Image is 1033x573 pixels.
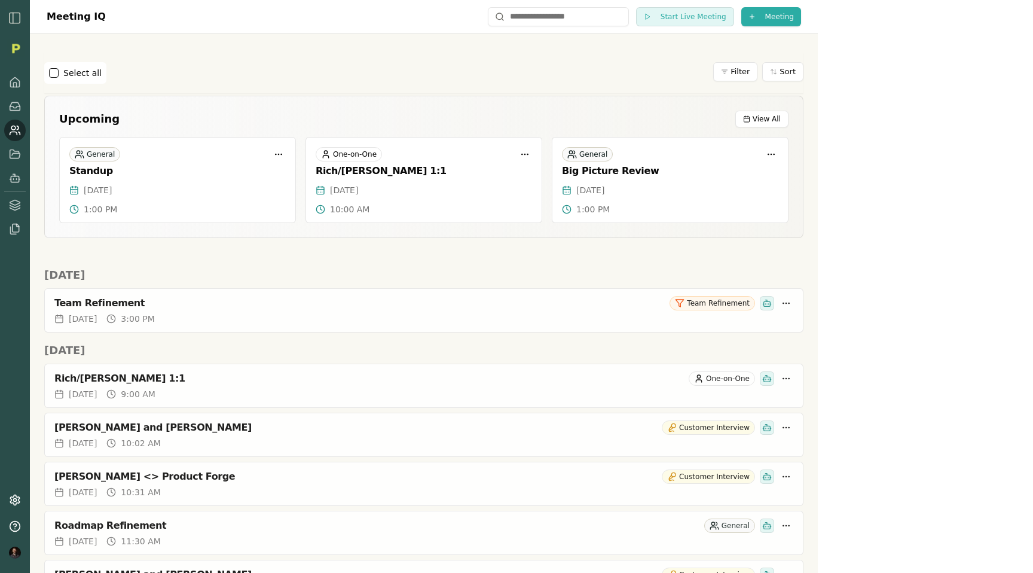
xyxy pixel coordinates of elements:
[760,470,774,484] div: Smith has been invited
[735,111,788,127] button: View All
[69,535,97,547] span: [DATE]
[689,371,755,386] div: One-on-One
[84,184,112,196] span: [DATE]
[44,413,803,457] a: [PERSON_NAME] and [PERSON_NAME]Customer Interview[DATE]10:02 AM
[121,486,160,498] span: 10:31 AM
[59,111,120,127] h2: Upcoming
[54,471,657,483] div: [PERSON_NAME] <> Product Forge
[69,165,286,177] div: Standup
[760,296,774,310] div: Smith has been invited
[704,519,755,533] div: General
[518,147,532,161] button: More options
[330,184,358,196] span: [DATE]
[713,62,757,81] button: Filter
[562,147,613,161] div: General
[84,203,117,215] span: 1:00 PM
[54,520,699,532] div: Roadmap Refinement
[636,7,734,26] button: Start Live Meeting
[121,535,160,547] span: 11:30 AM
[662,470,755,484] div: Customer Interview
[121,313,154,325] span: 3:00 PM
[670,296,755,310] div: Team Refinement
[44,342,803,359] h2: [DATE]
[779,296,793,310] button: More options
[54,422,657,434] div: [PERSON_NAME] and [PERSON_NAME]
[779,371,793,386] button: More options
[760,519,774,533] div: Smith has been invited
[44,288,803,333] a: Team RefinementTeam Refinement[DATE]3:00 PM
[662,420,755,435] div: Customer Interview
[9,547,21,559] img: profile
[8,11,22,25] img: sidebar
[753,114,781,124] span: View All
[121,388,155,400] span: 9:00 AM
[779,470,793,484] button: More options
[44,511,803,555] a: Roadmap RefinementGeneral[DATE]11:30 AM
[764,147,778,161] button: More options
[779,519,793,533] button: More options
[562,165,778,177] div: Big Picture Review
[7,39,25,57] img: Organization logo
[47,10,106,24] h1: Meeting IQ
[69,313,97,325] span: [DATE]
[63,67,102,79] label: Select all
[69,437,97,449] span: [DATE]
[54,297,665,309] div: Team Refinement
[576,184,604,196] span: [DATE]
[661,12,726,22] span: Start Live Meeting
[44,364,803,408] a: Rich/[PERSON_NAME] 1:1One-on-One[DATE]9:00 AM
[44,267,803,284] h2: [DATE]
[69,147,120,161] div: General
[4,516,26,537] button: Help
[765,12,794,22] span: Meeting
[69,486,97,498] span: [DATE]
[760,371,774,386] div: Smith has been invited
[760,420,774,435] div: Smith has been invited
[44,462,803,506] a: [PERSON_NAME] <> Product ForgeCustomer Interview[DATE]10:31 AM
[576,203,610,215] span: 1:00 PM
[330,203,369,215] span: 10:00 AM
[54,373,684,385] div: Rich/[PERSON_NAME] 1:1
[779,420,793,435] button: More options
[316,147,382,161] div: One-on-One
[69,388,97,400] span: [DATE]
[271,147,286,161] button: More options
[121,437,160,449] span: 10:02 AM
[316,165,532,177] div: Rich/[PERSON_NAME] 1:1
[762,62,803,81] button: Sort
[741,7,801,26] button: Meeting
